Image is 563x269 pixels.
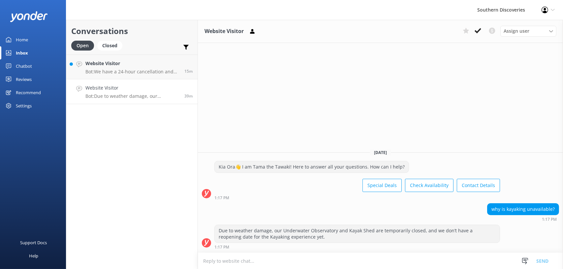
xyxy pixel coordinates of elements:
[214,195,500,200] div: Oct 12 2025 01:17pm (UTC +13:00) Pacific/Auckland
[16,59,32,73] div: Chatbot
[10,11,48,22] img: yonder-white-logo.png
[66,79,198,104] a: Website VisitorBot:Due to weather damage, our Underwater Observatory and Kayak Shed are temporari...
[16,33,28,46] div: Home
[487,217,559,221] div: Oct 12 2025 01:17pm (UTC +13:00) Pacific/Auckland
[16,99,32,112] div: Settings
[20,236,47,249] div: Support Docs
[85,93,179,99] p: Bot: Due to weather damage, our Underwater Observatory and Kayak Shed are temporarily closed, and...
[71,41,94,51] div: Open
[29,249,38,262] div: Help
[184,93,193,99] span: Oct 12 2025 01:17pm (UTC +13:00) Pacific/Auckland
[215,161,409,173] div: Kia Ora👋 I am Tama the Tawaki! Here to answer all your questions. How can I help?
[542,217,557,221] strong: 1:17 PM
[85,69,179,75] p: Bot: We have a 24-hour cancellation and amendment policy. If you notify us more than 24 hours bef...
[71,25,193,37] h2: Conversations
[214,196,229,200] strong: 1:17 PM
[97,42,126,49] a: Closed
[204,27,244,36] h3: Website Visitor
[16,86,41,99] div: Recommend
[405,179,454,192] button: Check Availability
[214,245,500,249] div: Oct 12 2025 01:17pm (UTC +13:00) Pacific/Auckland
[214,245,229,249] strong: 1:17 PM
[184,68,193,74] span: Oct 12 2025 01:41pm (UTC +13:00) Pacific/Auckland
[487,204,559,215] div: why is kayaking unavailable?
[370,150,391,155] span: [DATE]
[16,46,28,59] div: Inbox
[457,179,500,192] button: Contact Details
[362,179,402,192] button: Special Deals
[85,84,179,92] h4: Website Visitor
[504,27,529,35] span: Assign user
[71,42,97,49] a: Open
[215,225,500,243] div: Due to weather damage, our Underwater Observatory and Kayak Shed are temporarily closed, and we d...
[85,60,179,67] h4: Website Visitor
[97,41,122,51] div: Closed
[16,73,32,86] div: Reviews
[500,26,556,36] div: Assign User
[66,55,198,79] a: Website VisitorBot:We have a 24-hour cancellation and amendment policy. If you notify us more tha...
